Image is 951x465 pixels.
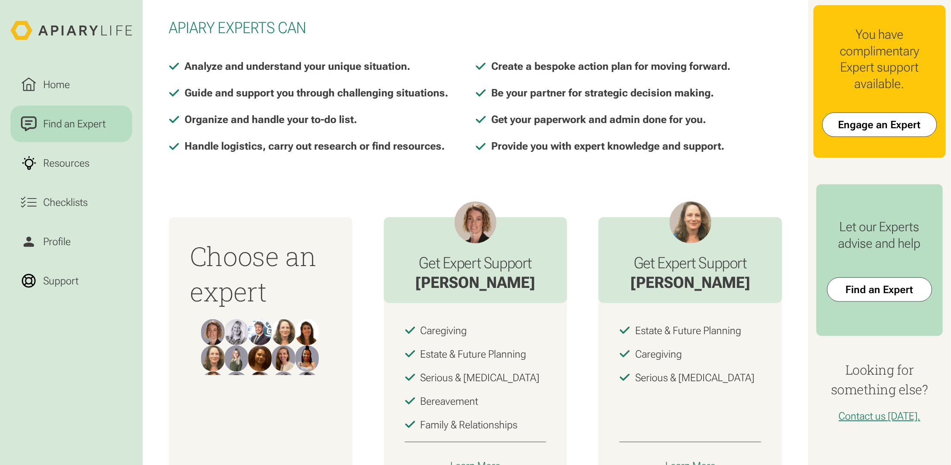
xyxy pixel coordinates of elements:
div: Create a bespoke action plan for moving forward. [491,58,730,75]
div: Organize and handle your to-do list. [185,112,357,128]
h4: Looking for something else? [814,360,946,399]
div: Get your paperwork and admin done for you. [491,112,706,128]
div: Handle logistics, carry out research or find resources. [185,138,445,154]
a: Find an Expert [827,277,932,302]
div: Caregiving [421,324,467,337]
div: [PERSON_NAME] [415,273,535,293]
h3: Get Expert Support [630,254,750,273]
div: Be your partner for strategic decision making. [491,85,714,101]
h3: Get Expert Support [415,254,535,273]
div: Serious & [MEDICAL_DATA] [635,371,754,384]
div: Resources [41,155,92,171]
a: Home [10,66,132,103]
div: Let our Experts advise and help [827,219,932,251]
div: [PERSON_NAME] [630,273,750,293]
a: Checklists [10,184,132,221]
a: Resources [10,145,132,181]
div: You have complimentary Expert support available. [824,26,935,92]
div: Support [41,273,81,289]
div: Analyze and understand your unique situation. [185,58,410,75]
div: Family & Relationships [421,418,518,431]
div: Profile [41,234,73,250]
div: Caregiving [635,348,682,361]
div: Estate & Future Planning [421,348,527,361]
a: Find an Expert [10,106,132,142]
div: Serious & [MEDICAL_DATA] [421,371,540,384]
div: Home [41,77,72,92]
h3: Choose an expert [190,238,332,309]
a: Profile [10,223,132,260]
div: Find an Expert [41,116,108,132]
div: Guide and support you through challenging situations. [185,85,448,101]
a: Support [10,263,132,299]
h2: Apiary Experts Can [169,19,782,38]
div: Estate & Future Planning [635,324,741,337]
div: Provide you with expert knowledge and support. [491,138,724,154]
div: Bereavement [421,395,479,408]
div: Checklists [41,195,90,210]
a: Contact us [DATE]. [839,410,920,422]
a: Engage an Expert [822,113,937,137]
